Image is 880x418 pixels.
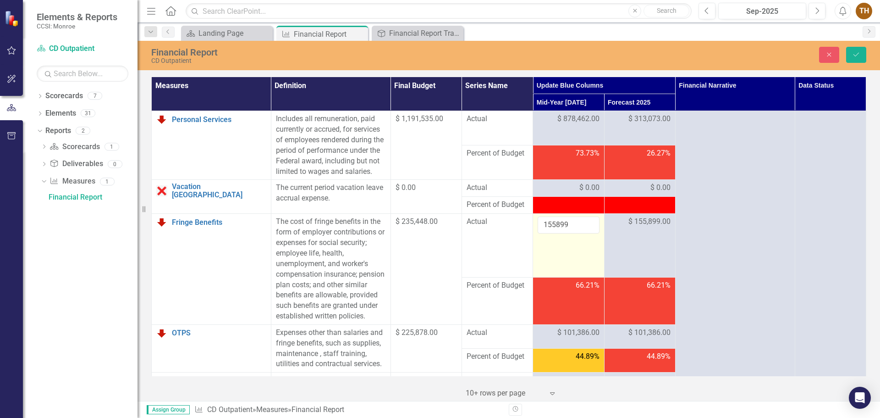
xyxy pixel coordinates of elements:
[276,217,386,321] div: The cost of fringe benefits in the form of employer contributions or expenses for social security...
[467,217,528,227] span: Actual
[156,328,167,339] img: Below Plan
[647,148,671,159] span: 26.27%
[198,28,270,39] div: Landing Page
[81,110,95,117] div: 31
[579,183,599,193] span: $ 0.00
[49,142,99,152] a: Scorecards
[5,11,21,27] img: ClearPoint Strategy
[183,28,270,39] a: Landing Page
[718,3,806,19] button: Sep-2025
[396,217,438,226] span: $ 235,448.00
[396,328,438,337] span: $ 225,878.00
[389,28,461,39] div: Financial Report Tracker
[467,114,528,124] span: Actual
[172,116,266,124] a: Personal Services
[374,28,461,39] a: Financial Report Tracker
[49,193,137,201] div: Financial Report
[467,200,528,210] span: Percent of Budget
[467,148,528,159] span: Percent of Budget
[467,351,528,362] span: Percent of Budget
[194,405,502,415] div: » »
[396,376,429,385] span: $ 3,055.00
[207,405,253,414] a: CD Outpatient
[37,11,117,22] span: Elements & Reports
[45,91,83,101] a: Scorecards
[650,183,671,193] span: $ 0.00
[151,57,552,64] div: CD Outpatient
[108,160,122,168] div: 0
[647,280,671,291] span: 66.21%
[186,3,692,19] input: Search ClearPoint...
[849,387,871,409] div: Open Intercom Messenger
[557,114,599,124] span: $ 878,462.00
[49,159,103,169] a: Deliverables
[637,375,671,386] span: $ 1,727.00
[45,108,76,119] a: Elements
[721,6,803,17] div: Sep-2025
[37,66,128,82] input: Search Below...
[276,328,386,369] p: Expenses other than salaries and fringe benefits, such as supplies, maintenance , staff training,...
[467,328,528,338] span: Actual
[156,217,167,228] img: Below Plan
[276,114,386,177] div: Includes all remuneration, paid currently or accrued, for services of employees rendered during t...
[151,47,552,57] div: Financial Report
[46,190,137,205] a: Financial Report
[576,148,599,159] span: 73.73%
[172,329,266,337] a: OTPS
[294,28,366,40] div: Financial Report
[647,351,671,362] span: 44.89%
[467,183,528,193] span: Actual
[156,375,167,386] img: Below Plan
[657,7,676,14] span: Search
[88,92,102,100] div: 7
[856,3,872,19] button: TH
[37,22,117,30] small: CCSI: Monroe
[628,114,671,124] span: $ 313,073.00
[156,185,167,196] img: Data Error
[467,375,528,386] span: Actual
[628,217,671,227] span: $ 155,899.00
[576,351,599,362] span: 44.89%
[396,114,443,123] span: $ 1,191,535.00
[37,44,128,54] a: CD Outpatient
[557,328,599,338] span: $ 101,386.00
[276,375,386,396] div: The cost incurred to purchase, lease or rent equipment.
[156,114,167,125] img: Below Plan
[576,280,599,291] span: 66.21%
[147,405,190,414] span: Assign Group
[628,328,671,338] span: $ 101,386.00
[291,405,344,414] div: Financial Report
[566,375,599,386] span: $ 1,727.00
[467,280,528,291] span: Percent of Budget
[100,178,115,185] div: 1
[172,183,266,199] a: Vacation [GEOGRAPHIC_DATA]
[45,126,71,136] a: Reports
[276,183,386,204] div: The current period vacation leave accrual expense.
[643,5,689,17] button: Search
[172,218,266,227] a: Fringe Benefits
[76,127,90,134] div: 2
[256,405,288,414] a: Measures
[49,176,95,187] a: Measures
[104,143,119,150] div: 1
[396,183,416,192] span: $ 0.00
